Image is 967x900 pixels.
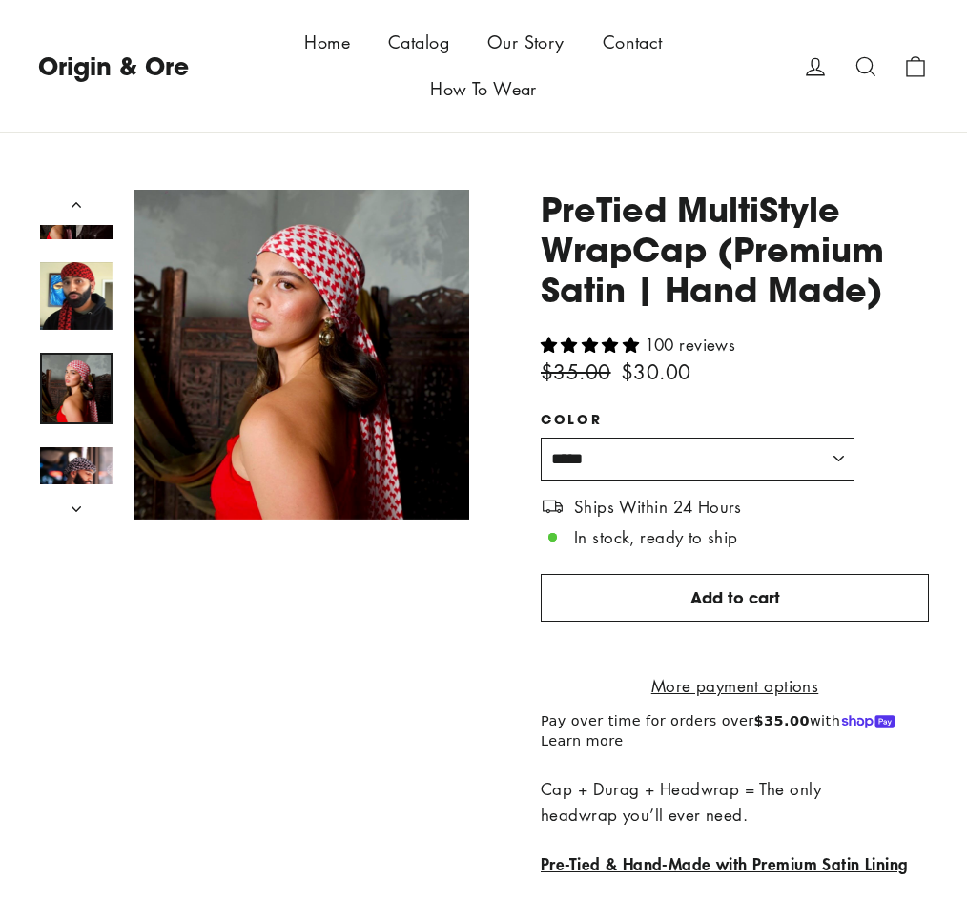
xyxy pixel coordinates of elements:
[541,852,909,875] strong: Pre-Tied & Hand-Made with Premium Satin Lining
[38,50,189,82] a: Origin & Ore
[40,262,113,330] img: PreTied MultiStyle WrapCap (Premium Satin | Hand Made)
[621,358,691,385] span: $30.00
[541,412,854,427] label: Color
[584,19,682,66] a: Contact
[541,334,645,356] span: 4.76 stars
[690,587,780,608] span: Add to cart
[541,574,929,622] button: Add to cart
[411,66,556,112] a: How To Wear
[285,19,369,66] a: Home
[574,494,742,520] span: Ships Within 24 Hours
[541,190,929,310] h1: PreTied MultiStyle WrapCap (Premium Satin | Hand Made)
[40,447,113,518] img: PreTied MultiStyle WrapCap (Premium Satin | Hand Made)
[541,357,616,389] span: $35.00
[369,19,468,66] a: Catalog
[645,334,736,356] span: 100 reviews
[229,19,738,112] div: Primary
[468,19,584,66] a: Our Story
[40,353,113,424] a: PreTied MultiStyle WrapCap (Premium Satin | Hand Made)
[574,524,738,550] span: In stock, ready to ship
[541,776,929,828] p: Cap + Durag + Headwrap = The only headwrap you’ll ever need.
[541,673,929,699] a: More payment options
[40,262,113,331] a: PreTied MultiStyle WrapCap (Premium Satin | Hand Made)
